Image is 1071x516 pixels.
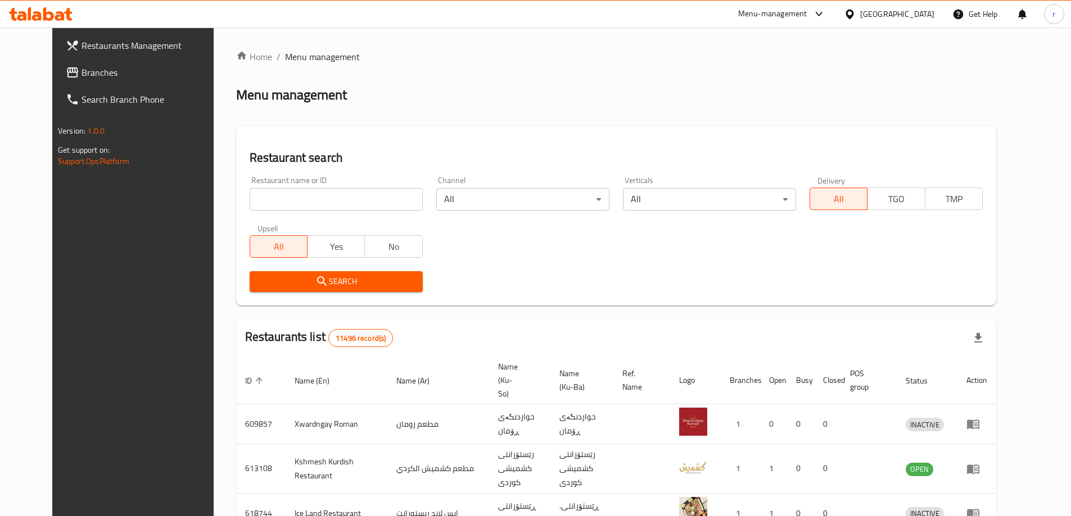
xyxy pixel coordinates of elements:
[814,444,841,494] td: 0
[760,357,787,404] th: Open
[250,149,983,166] h2: Restaurant search
[860,8,934,20] div: [GEOGRAPHIC_DATA]
[286,404,387,444] td: Xwardngay Roman
[957,357,996,404] th: Action
[966,462,987,476] div: Menu
[559,367,600,394] span: Name (Ku-Ba)
[760,404,787,444] td: 0
[787,357,814,404] th: Busy
[57,32,231,59] a: Restaurants Management
[679,408,707,436] img: Xwardngay Roman
[312,239,360,255] span: Yes
[87,124,105,138] span: 1.0.0
[867,188,925,210] button: TGO
[277,50,281,63] li: /
[82,66,222,79] span: Branches
[721,444,760,494] td: 1
[245,328,394,347] h2: Restaurants list
[738,7,807,21] div: Menu-management
[295,374,344,387] span: Name (En)
[236,444,286,494] td: 613108
[396,374,444,387] span: Name (Ar)
[236,50,272,63] a: Home
[814,357,841,404] th: Closed
[760,444,787,494] td: 1
[489,444,550,494] td: رێستۆرانتی کشمیشى كوردى
[1052,8,1055,20] span: r
[810,188,867,210] button: All
[787,444,814,494] td: 0
[257,224,278,232] label: Upsell
[966,417,987,431] div: Menu
[906,463,933,476] div: OPEN
[250,271,423,292] button: Search
[872,191,920,207] span: TGO
[57,86,231,113] a: Search Branch Phone
[58,143,110,157] span: Get support on:
[82,93,222,106] span: Search Branch Phone
[787,404,814,444] td: 0
[236,86,347,104] h2: Menu management
[329,333,392,344] span: 11496 record(s)
[387,404,489,444] td: مطعم رومان
[906,374,942,387] span: Status
[57,59,231,86] a: Branches
[364,235,422,258] button: No
[850,367,883,394] span: POS group
[550,404,613,444] td: خواردنگەی ڕۆمان
[965,325,992,351] div: Export file
[245,374,266,387] span: ID
[436,188,609,211] div: All
[236,404,286,444] td: 609857
[387,444,489,494] td: مطعم كشميش الكردي
[623,188,796,211] div: All
[328,329,393,347] div: Total records count
[906,418,944,431] span: INACTIVE
[250,235,308,258] button: All
[489,404,550,444] td: خواردنگەی ڕۆمان
[255,239,303,255] span: All
[622,367,657,394] span: Ref. Name
[58,154,129,168] a: Support.OpsPlatform
[285,50,360,63] span: Menu management
[250,188,423,211] input: Search for restaurant name or ID..
[817,176,846,184] label: Delivery
[670,357,721,404] th: Logo
[498,360,537,400] span: Name (Ku-So)
[550,444,613,494] td: رێستۆرانتی کشمیشى كوردى
[82,39,222,52] span: Restaurants Management
[721,357,760,404] th: Branches
[679,453,707,481] img: Kshmesh Kurdish Restaurant
[307,235,365,258] button: Yes
[259,275,414,289] span: Search
[906,418,944,431] div: INACTIVE
[906,463,933,476] span: OPEN
[369,239,418,255] span: No
[814,404,841,444] td: 0
[925,188,983,210] button: TMP
[58,124,85,138] span: Version:
[721,404,760,444] td: 1
[930,191,978,207] span: TMP
[815,191,863,207] span: All
[286,444,387,494] td: Kshmesh Kurdish Restaurant
[236,50,996,63] nav: breadcrumb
